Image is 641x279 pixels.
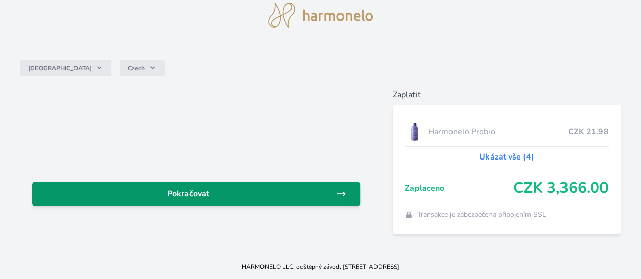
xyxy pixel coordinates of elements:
[513,179,609,197] span: CZK 3,366.00
[428,126,568,138] span: Harmonelo Probio
[41,188,336,200] span: Pokračovat
[568,126,609,138] span: CZK 21.98
[28,64,92,72] span: [GEOGRAPHIC_DATA]
[405,119,424,144] img: CLEAN_PROBIO_se_stinem_x-lo.jpg
[32,182,360,206] a: Pokračovat
[479,151,534,163] a: Ukázat vše (4)
[393,89,621,101] h6: Zaplatit
[20,60,111,76] button: [GEOGRAPHIC_DATA]
[268,3,373,28] img: logo.svg
[405,182,513,194] span: Zaplaceno
[417,210,546,220] span: Transakce je zabezpečena připojením SSL
[120,60,165,76] button: Czech
[128,64,145,72] span: Czech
